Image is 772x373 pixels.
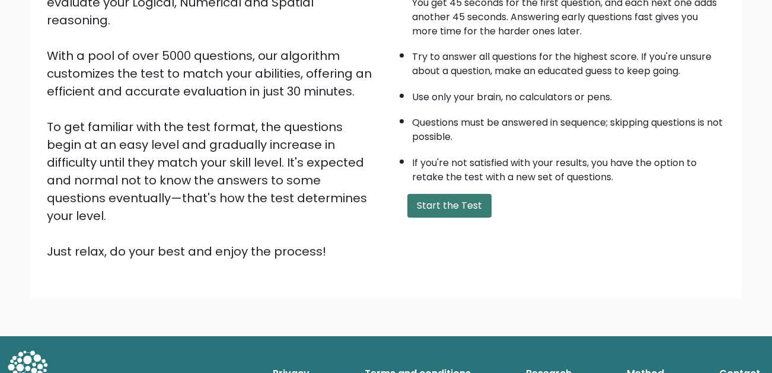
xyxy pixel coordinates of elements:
li: If you're not satisfied with your results, you have the option to retake the test with a new set ... [412,150,725,184]
li: Try to answer all questions for the highest score. If you're unsure about a question, make an edu... [412,44,725,78]
li: Questions must be answered in sequence; skipping questions is not possible. [412,110,725,144]
li: Use only your brain, no calculators or pens. [412,84,725,104]
button: Start the Test [407,194,492,218]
